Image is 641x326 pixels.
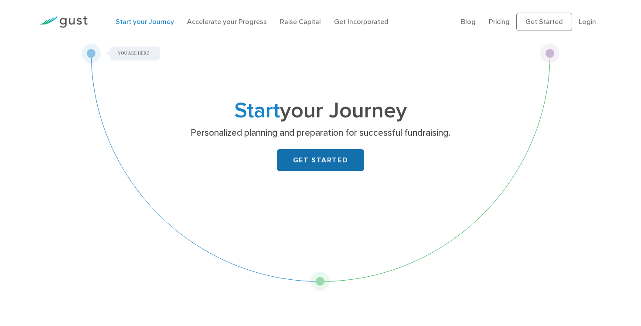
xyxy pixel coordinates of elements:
h1: your Journey [148,101,493,121]
a: Raise Capital [280,17,321,26]
a: Pricing [489,17,510,26]
span: Start [235,98,280,124]
a: Get Started [516,13,572,31]
p: Personalized planning and preparation for successful fundraising. [152,127,490,139]
a: Accelerate your Progress [187,17,267,26]
a: Get Incorporated [334,17,389,26]
a: Blog [461,17,476,26]
a: GET STARTED [277,149,364,171]
img: Gust Logo [39,16,88,28]
a: Start your Journey [116,17,174,26]
a: Login [579,17,596,26]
